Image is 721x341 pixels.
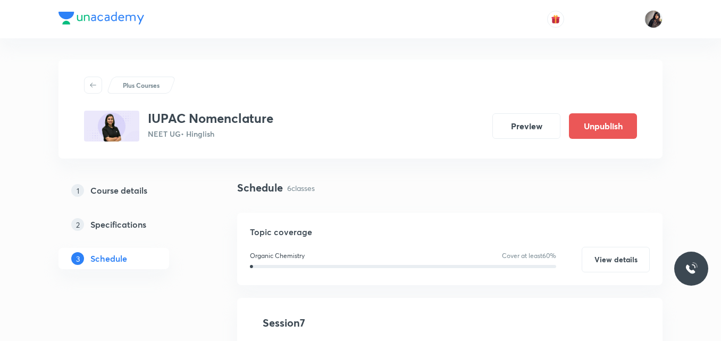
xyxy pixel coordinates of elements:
[582,247,650,272] button: View details
[287,182,315,194] p: 6 classes
[250,226,650,238] h5: Topic coverage
[84,111,139,142] img: 995984F3-24F8-4830-BB06-00AEE194447F_plus.png
[71,218,84,231] p: 2
[250,251,305,261] p: Organic Chemistry
[90,218,146,231] h5: Specifications
[148,128,273,139] p: NEET UG • Hinglish
[123,80,160,90] p: Plus Courses
[492,113,560,139] button: Preview
[90,184,147,197] h5: Course details
[502,251,556,261] p: Cover at least 60 %
[90,252,127,265] h5: Schedule
[71,252,84,265] p: 3
[644,10,663,28] img: Afeera M
[685,262,698,275] img: ttu
[71,184,84,197] p: 1
[569,113,637,139] button: Unpublish
[58,180,203,201] a: 1Course details
[551,14,560,24] img: avatar
[263,315,457,331] h4: Session 7
[58,12,144,27] a: Company Logo
[58,214,203,235] a: 2Specifications
[547,11,564,28] button: avatar
[237,180,283,196] h4: Schedule
[58,12,144,24] img: Company Logo
[148,111,273,126] h3: IUPAC Nomenclature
